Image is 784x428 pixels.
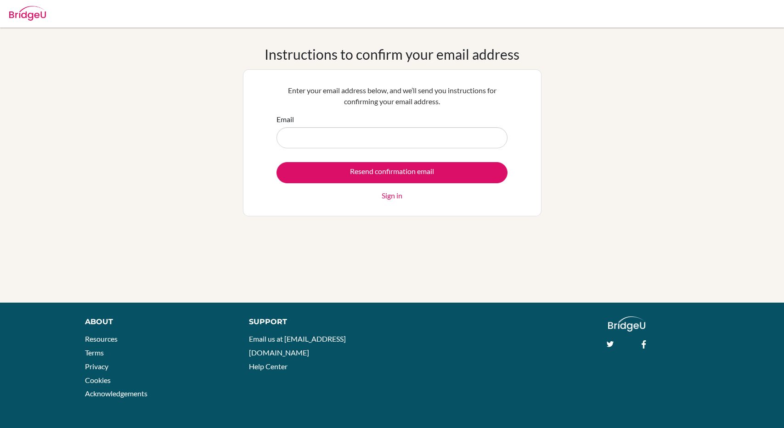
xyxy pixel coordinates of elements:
input: Resend confirmation email [276,162,508,183]
div: About [85,316,228,327]
a: Resources [85,334,118,343]
a: Email us at [EMAIL_ADDRESS][DOMAIN_NAME] [249,334,346,357]
div: Support [249,316,382,327]
img: logo_white@2x-f4f0deed5e89b7ecb1c2cc34c3e3d731f90f0f143d5ea2071677605dd97b5244.png [608,316,645,332]
a: Cookies [85,376,111,384]
img: Bridge-U [9,6,46,21]
h1: Instructions to confirm your email address [265,46,519,62]
label: Email [276,114,294,125]
a: Sign in [382,190,402,201]
a: Terms [85,348,104,357]
a: Help Center [249,362,288,371]
p: Enter your email address below, and we’ll send you instructions for confirming your email address. [276,85,508,107]
a: Acknowledgements [85,389,147,398]
a: Privacy [85,362,108,371]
